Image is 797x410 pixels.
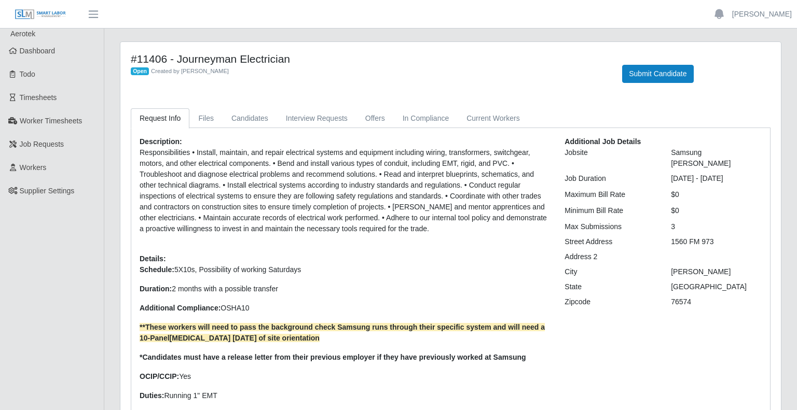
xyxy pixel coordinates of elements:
a: In Compliance [394,108,458,129]
span: Worker Timesheets [20,117,82,125]
a: Candidates [223,108,277,129]
button: Submit Candidate [622,65,693,83]
strong: Duties: [140,391,164,400]
div: 76574 [663,296,769,307]
b: Additional Job Details [565,137,641,146]
a: Files [189,108,223,129]
div: [PERSON_NAME] [663,266,769,277]
span: Created by [PERSON_NAME] [151,68,229,74]
a: Current Workers [458,108,528,129]
div: [DATE] - [DATE] [663,173,769,184]
h4: #11406 - Journeyman Electrician [131,52,607,65]
div: [GEOGRAPHIC_DATA] [663,281,769,292]
div: City [557,266,663,277]
span: *Candidates must have a release letter from their previous employer if they have previously worke... [140,353,526,361]
span: Job Requests [20,140,64,148]
p: Responsibilities • Install, maintain, and repair electrical systems and equipment including wirin... [140,147,549,234]
div: Max Submissions [557,221,663,232]
strong: **These workers will need to pass the background check Samsung runs through their specific system... [140,323,545,342]
img: SLM Logo [15,9,66,20]
div: Minimum Bill Rate [557,205,663,216]
span: [MEDICAL_DATA] [DATE] of site orientation [170,334,320,342]
div: Maximum Bill Rate [557,189,663,200]
span: Supplier Settings [20,187,75,195]
span: Aerotek [10,30,35,38]
a: Offers [356,108,394,129]
span: Running 1" EMT [140,391,217,400]
span: Open [131,67,149,76]
div: Jobsite [557,147,663,169]
strong: Schedule: [140,265,174,274]
strong: Duration: [140,285,172,293]
a: Request Info [131,108,189,129]
div: Zipcode [557,296,663,307]
span: Workers [20,163,47,172]
a: [PERSON_NAME] [732,9,792,20]
div: 3 [663,221,769,232]
div: State [557,281,663,292]
div: $0 [663,189,769,200]
b: Description: [140,137,182,146]
span: Todo [20,70,35,78]
div: 1560 FM 973 [663,236,769,247]
div: Street Address [557,236,663,247]
strong: OCIP/CCIP: [140,372,179,380]
span: Timesheets [20,93,57,102]
div: Samsung [PERSON_NAME] [663,147,769,169]
div: $0 [663,205,769,216]
a: Interview Requests [277,108,356,129]
span: Dashboard [20,47,56,55]
p: 5X10s, Possibility of working Saturdays [140,264,549,275]
strong: Additional Compliance: [140,304,221,312]
div: Job Duration [557,173,663,184]
span: Yes [140,372,191,380]
p: OSHA10 [140,303,549,314]
p: 2 months with a possible transfer [140,284,549,294]
b: Details: [140,255,166,263]
div: Address 2 [557,251,663,262]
